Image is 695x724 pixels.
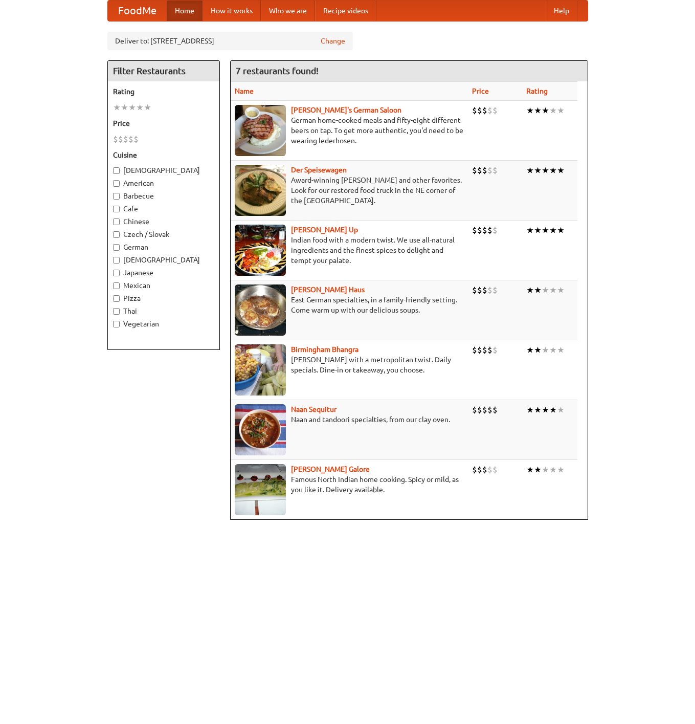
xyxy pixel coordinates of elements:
[557,105,565,116] li: ★
[113,270,120,276] input: Japanese
[235,355,464,375] p: [PERSON_NAME] with a metropolitan twist. Daily specials. Dine-in or takeaway, you choose.
[557,284,565,296] li: ★
[113,244,120,251] input: German
[291,286,365,294] a: [PERSON_NAME] Haus
[487,284,492,296] li: $
[235,105,286,156] img: esthers.jpg
[113,321,120,327] input: Vegetarian
[526,225,534,236] li: ★
[113,216,214,227] label: Chinese
[534,105,542,116] li: ★
[113,86,214,97] h5: Rating
[477,284,482,296] li: $
[235,235,464,266] p: Indian food with a modern twist. We use all-natural ingredients and the finest spices to delight ...
[487,404,492,415] li: $
[128,102,136,113] li: ★
[542,404,549,415] li: ★
[534,284,542,296] li: ★
[487,225,492,236] li: $
[482,464,487,475] li: $
[291,226,358,234] b: [PERSON_NAME] Up
[235,165,286,216] img: speisewagen.jpg
[526,404,534,415] li: ★
[549,464,557,475] li: ★
[487,105,492,116] li: $
[118,134,123,145] li: $
[492,344,498,356] li: $
[526,105,534,116] li: ★
[482,165,487,176] li: $
[291,106,401,114] a: [PERSON_NAME]'s German Saloon
[113,118,214,128] h5: Price
[492,404,498,415] li: $
[487,464,492,475] li: $
[113,204,214,214] label: Cafe
[472,284,477,296] li: $
[113,231,120,238] input: Czech / Slovak
[291,405,337,413] a: Naan Sequitur
[235,404,286,455] img: naansequitur.jpg
[113,191,214,201] label: Barbecue
[549,404,557,415] li: ★
[113,282,120,289] input: Mexican
[113,295,120,302] input: Pizza
[108,61,219,81] h4: Filter Restaurants
[236,66,319,76] ng-pluralize: 7 restaurants found!
[487,344,492,356] li: $
[235,87,254,95] a: Name
[542,464,549,475] li: ★
[557,344,565,356] li: ★
[557,404,565,415] li: ★
[482,344,487,356] li: $
[477,105,482,116] li: $
[492,284,498,296] li: $
[315,1,376,21] a: Recipe videos
[477,464,482,475] li: $
[482,284,487,296] li: $
[123,134,128,145] li: $
[492,105,498,116] li: $
[526,464,534,475] li: ★
[235,464,286,515] img: currygalore.jpg
[542,284,549,296] li: ★
[542,344,549,356] li: ★
[557,225,565,236] li: ★
[526,87,548,95] a: Rating
[526,284,534,296] li: ★
[472,87,489,95] a: Price
[534,344,542,356] li: ★
[261,1,315,21] a: Who we are
[482,404,487,415] li: $
[526,165,534,176] li: ★
[472,464,477,475] li: $
[235,344,286,396] img: bhangra.jpg
[113,229,214,239] label: Czech / Slovak
[546,1,577,21] a: Help
[235,414,464,425] p: Naan and tandoori specialties, from our clay oven.
[203,1,261,21] a: How it works
[549,165,557,176] li: ★
[113,308,120,315] input: Thai
[291,166,347,174] a: Der Speisewagen
[492,165,498,176] li: $
[235,295,464,315] p: East German specialties, in a family-friendly setting. Come warm up with our delicious soups.
[113,268,214,278] label: Japanese
[121,102,128,113] li: ★
[477,225,482,236] li: $
[113,165,214,175] label: [DEMOGRAPHIC_DATA]
[291,345,358,354] b: Birmingham Bhangra
[113,319,214,329] label: Vegetarian
[526,344,534,356] li: ★
[477,344,482,356] li: $
[291,465,370,473] b: [PERSON_NAME] Galore
[477,404,482,415] li: $
[487,165,492,176] li: $
[235,284,286,336] img: kohlhaus.jpg
[113,134,118,145] li: $
[113,218,120,225] input: Chinese
[167,1,203,21] a: Home
[549,105,557,116] li: ★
